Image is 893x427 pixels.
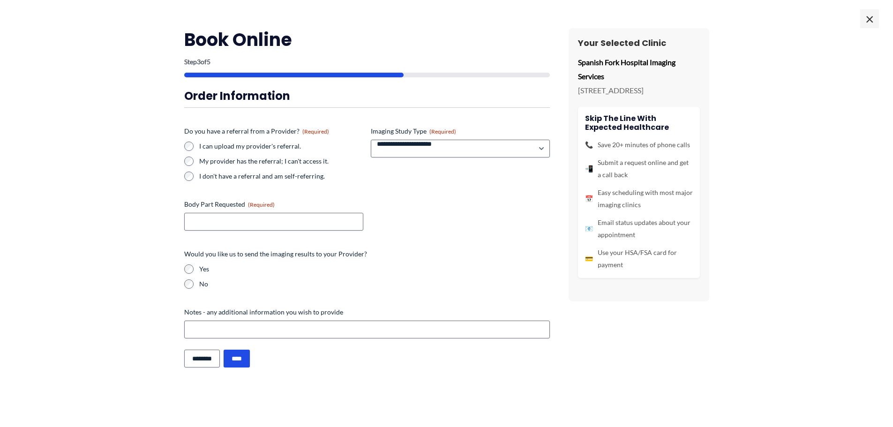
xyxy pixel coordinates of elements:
[585,163,593,175] span: 📲
[371,127,550,136] label: Imaging Study Type
[207,58,210,66] span: 5
[199,142,363,151] label: I can upload my provider's referral.
[578,55,700,83] p: Spanish Fork Hospital Imaging Services
[199,157,363,166] label: My provider has the referral; I can't access it.
[199,279,550,289] label: No
[248,201,275,208] span: (Required)
[585,187,693,211] li: Easy scheduling with most major imaging clinics
[585,139,693,151] li: Save 20+ minutes of phone calls
[585,114,693,132] h4: Skip the line with Expected Healthcare
[197,58,201,66] span: 3
[184,89,550,103] h3: Order Information
[585,193,593,205] span: 📅
[578,83,700,97] p: [STREET_ADDRESS]
[302,128,329,135] span: (Required)
[585,139,593,151] span: 📞
[860,9,879,28] span: ×
[184,59,550,65] p: Step of
[199,264,550,274] label: Yes
[429,128,456,135] span: (Required)
[585,157,693,181] li: Submit a request online and get a call back
[578,37,700,48] h3: Your Selected Clinic
[184,307,550,317] label: Notes - any additional information you wish to provide
[585,223,593,235] span: 📧
[184,249,367,259] legend: Would you like us to send the imaging results to your Provider?
[585,253,593,265] span: 💳
[585,247,693,271] li: Use your HSA/FSA card for payment
[199,172,363,181] label: I don't have a referral and am self-referring.
[585,217,693,241] li: Email status updates about your appointment
[184,127,329,136] legend: Do you have a referral from a Provider?
[184,28,550,51] h2: Book Online
[184,200,363,209] label: Body Part Requested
